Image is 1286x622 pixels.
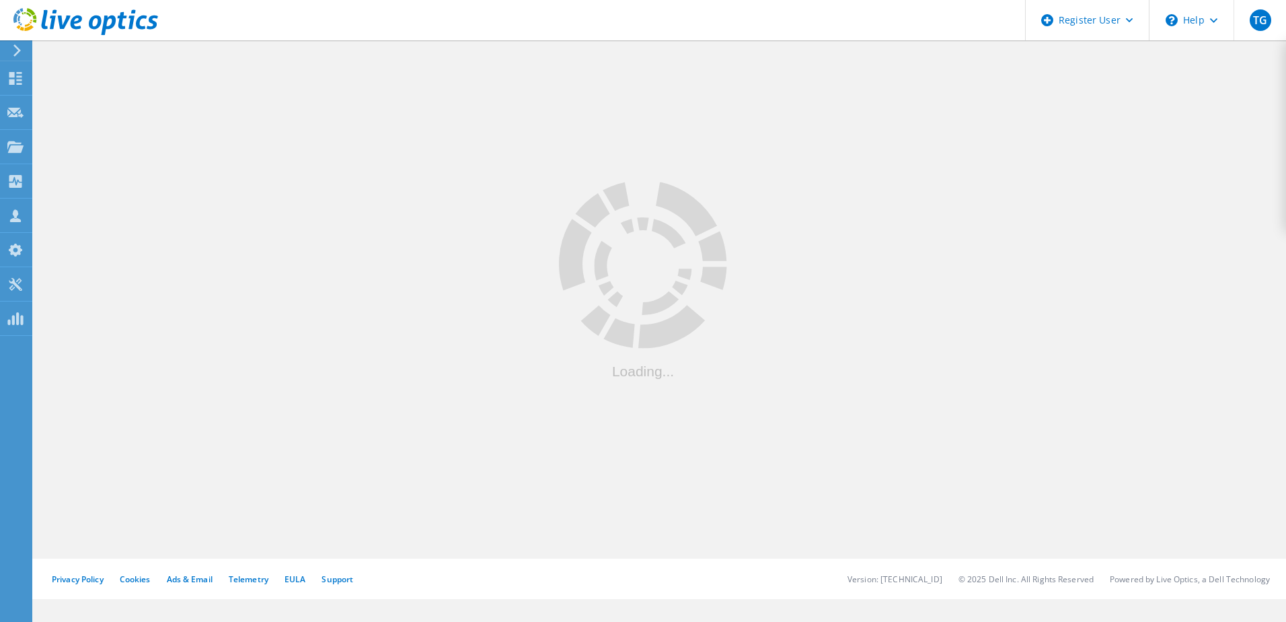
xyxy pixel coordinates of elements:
a: Cookies [120,574,151,585]
span: TG [1253,15,1267,26]
li: Version: [TECHNICAL_ID] [847,574,942,585]
li: Powered by Live Optics, a Dell Technology [1110,574,1270,585]
a: Privacy Policy [52,574,104,585]
a: Ads & Email [167,574,213,585]
a: Support [321,574,353,585]
div: Loading... [559,364,727,378]
svg: \n [1166,14,1178,26]
a: EULA [285,574,305,585]
a: Live Optics Dashboard [13,28,158,38]
li: © 2025 Dell Inc. All Rights Reserved [958,574,1094,585]
a: Telemetry [229,574,268,585]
